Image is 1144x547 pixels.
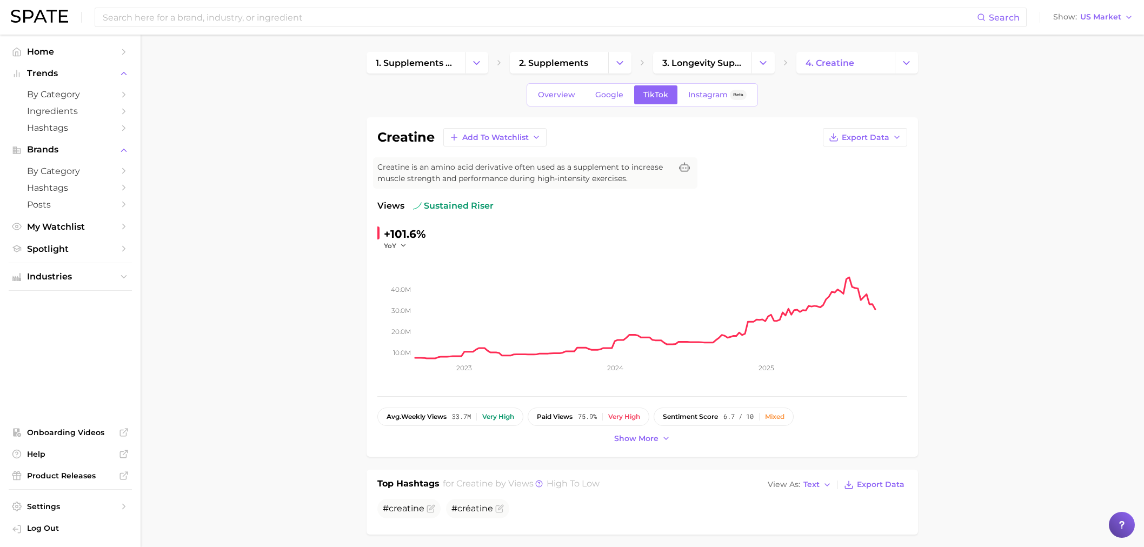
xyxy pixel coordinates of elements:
h1: creatine [377,131,435,144]
tspan: 20.0m [391,328,411,336]
img: SPATE [11,10,68,23]
span: My Watchlist [27,222,114,232]
span: Creatine is an amino acid derivative often used as a supplement to increase muscle strength and p... [377,162,671,184]
abbr: average [387,412,401,421]
a: 3. longevity supplements [653,52,751,74]
span: 6.7 / 10 [723,413,754,421]
div: Very high [608,413,640,421]
span: paid views [537,413,573,421]
a: by Category [9,163,132,179]
span: Home [27,46,114,57]
a: Ingredients [9,103,132,119]
tspan: 2024 [607,364,623,372]
span: Export Data [857,480,904,489]
button: Flag as miscategorized or irrelevant [427,504,435,513]
a: Hashtags [9,119,132,136]
button: View AsText [765,478,834,492]
span: # [383,503,424,513]
button: Industries [9,269,132,285]
div: +101.6% [384,225,426,243]
span: Show more [614,434,659,443]
a: Google [586,85,633,104]
tspan: 40.0m [391,285,411,293]
span: Help [27,449,114,459]
span: Views [377,199,404,212]
div: Mixed [765,413,784,421]
button: YoY [384,241,407,250]
a: TikTok [634,85,677,104]
a: Home [9,43,132,60]
a: Overview [529,85,584,104]
span: YoY [384,241,396,250]
button: sentiment score6.7 / 10Mixed [654,408,794,426]
a: Posts [9,196,132,213]
button: Show more [611,431,673,446]
button: Export Data [841,477,907,492]
a: Onboarding Videos [9,424,132,441]
span: Beta [733,90,743,99]
span: weekly views [387,413,447,421]
a: 2. supplements [510,52,608,74]
a: Product Releases [9,468,132,484]
span: 4. creatine [806,58,854,68]
span: by Category [27,166,114,176]
button: Flag as miscategorized or irrelevant [495,504,504,513]
span: Trends [27,69,114,78]
h2: for by Views [443,477,600,492]
span: 3. longevity supplements [662,58,742,68]
tspan: 30.0m [391,306,411,315]
h1: Top Hashtags [377,477,440,492]
span: US Market [1080,14,1121,20]
span: Overview [538,90,575,99]
span: creatine [389,503,424,513]
a: Spotlight [9,241,132,257]
button: paid views75.9%Very high [528,408,649,426]
a: InstagramBeta [679,85,756,104]
button: Change Category [751,52,775,74]
span: sentiment score [663,413,718,421]
span: View As [768,482,800,488]
span: Instagram [688,90,728,99]
a: 4. creatine [796,52,895,74]
tspan: 2025 [759,364,775,372]
div: Very high [482,413,514,421]
button: Change Category [608,52,631,74]
span: Posts [27,199,114,210]
tspan: 2023 [457,364,473,372]
button: Add to Watchlist [443,128,547,146]
a: Log out. Currently logged in with e-mail lauren.alexander@emersongroup.com. [9,520,132,538]
a: Help [9,446,132,462]
span: Log Out [27,523,123,533]
span: 1. supplements & ingestibles [376,58,456,68]
a: Settings [9,498,132,515]
tspan: 10.0m [393,349,411,357]
span: Search [989,12,1020,23]
img: sustained riser [413,202,422,210]
button: Change Category [465,52,488,74]
a: My Watchlist [9,218,132,235]
span: Add to Watchlist [462,133,529,142]
button: Trends [9,65,132,82]
span: Product Releases [27,471,114,481]
span: Onboarding Videos [27,428,114,437]
button: ShowUS Market [1050,10,1136,24]
span: 75.9% [578,413,597,421]
span: #créatine [451,503,493,513]
a: Hashtags [9,179,132,196]
span: TikTok [643,90,668,99]
span: Brands [27,145,114,155]
span: Hashtags [27,183,114,193]
span: Spotlight [27,244,114,254]
span: Export Data [842,133,889,142]
a: 1. supplements & ingestibles [367,52,465,74]
span: Industries [27,272,114,282]
span: 2. supplements [519,58,588,68]
span: Text [803,482,820,488]
span: by Category [27,89,114,99]
button: Export Data [823,128,907,146]
button: Brands [9,142,132,158]
span: Google [595,90,623,99]
button: avg.weekly views33.7mVery high [377,408,523,426]
a: by Category [9,86,132,103]
span: 33.7m [452,413,471,421]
